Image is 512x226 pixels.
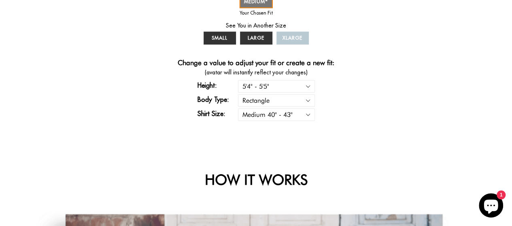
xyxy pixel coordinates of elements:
label: Height: [198,80,238,90]
h2: HOW IT WORKS [36,171,477,188]
span: (avatar will instantly reflect your changes) [161,68,352,77]
label: Shirt Size: [198,109,238,118]
h4: Change a value to adjust your fit or create a new fit: [178,59,334,68]
a: SMALL [204,32,236,44]
span: LARGE [248,35,264,41]
a: LARGE [240,32,272,44]
inbox-online-store-chat: Shopify online store chat [476,193,506,220]
label: Body Type: [198,95,238,104]
span: XLARGE [283,35,302,41]
a: XLARGE [276,32,309,44]
span: SMALL [212,35,227,41]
